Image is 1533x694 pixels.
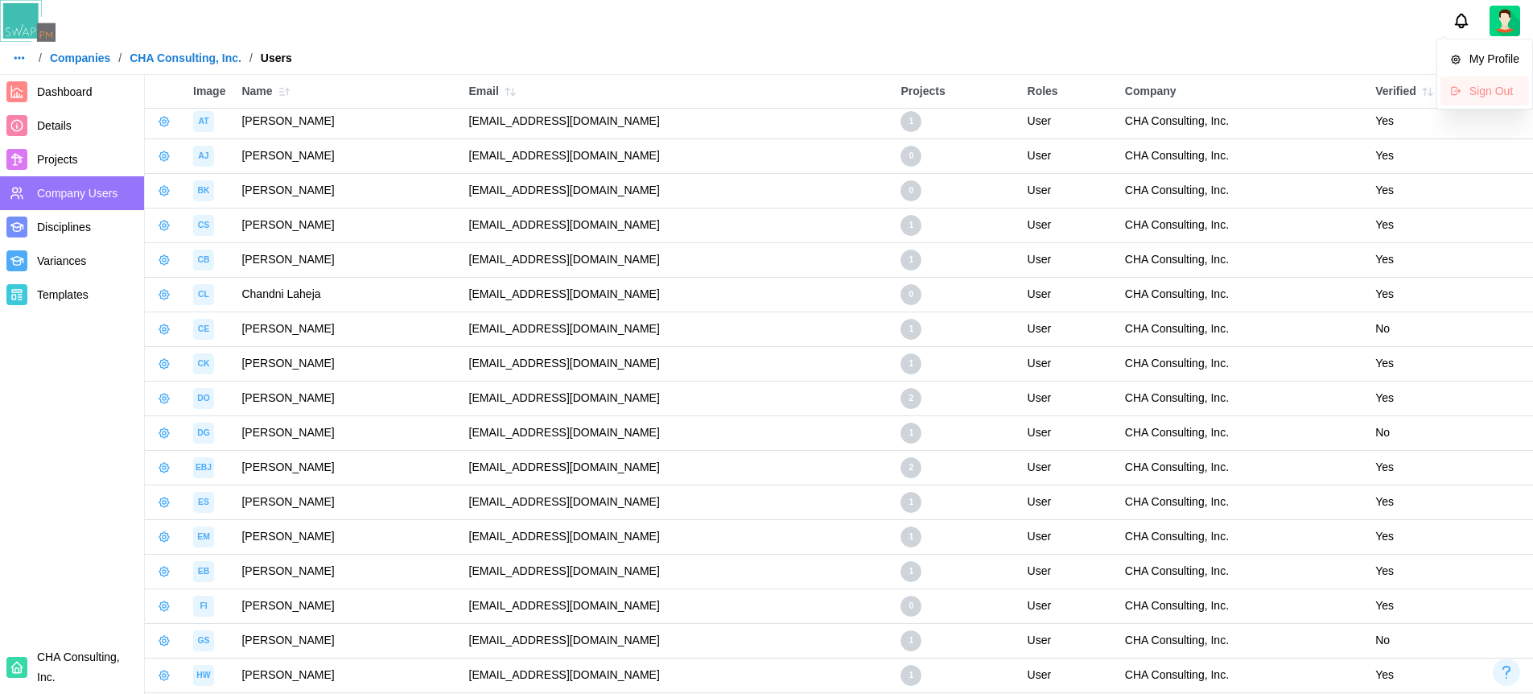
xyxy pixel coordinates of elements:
[1367,658,1533,692] td: Yes
[461,104,893,138] td: [EMAIL_ADDRESS][DOMAIN_NAME]
[900,630,921,651] div: 1
[1367,208,1533,242] td: Yes
[1117,104,1367,138] td: CHA Consulting, Inc.
[249,52,253,64] div: /
[900,83,1011,101] div: Projects
[37,651,120,684] span: CHA Consulting, Inc.
[1367,519,1533,554] td: Yes
[241,217,452,234] div: [PERSON_NAME]
[1490,6,1520,36] img: 2Q==
[1117,554,1367,589] td: CHA Consulting, Inc.
[241,597,452,615] div: [PERSON_NAME]
[1367,312,1533,346] td: No
[39,52,42,64] div: /
[900,250,921,271] div: 1
[1490,6,1520,36] a: Zulqarnain Khalil
[461,312,893,346] td: [EMAIL_ADDRESS][DOMAIN_NAME]
[193,146,214,167] div: image
[193,527,214,547] div: image
[1117,519,1367,554] td: CHA Consulting, Inc.
[1469,51,1519,68] div: My Profile
[461,381,893,415] td: [EMAIL_ADDRESS][DOMAIN_NAME]
[37,221,91,233] span: Disciplines
[1125,83,1359,101] div: Company
[241,632,452,650] div: [PERSON_NAME]
[37,254,86,267] span: Variances
[900,388,921,409] div: 2
[461,485,893,519] td: [EMAIL_ADDRESS][DOMAIN_NAME]
[193,250,214,271] div: image
[461,415,893,450] td: [EMAIL_ADDRESS][DOMAIN_NAME]
[900,353,921,374] div: 1
[1367,277,1533,312] td: Yes
[241,182,452,200] div: [PERSON_NAME]
[900,215,921,236] div: 1
[1020,312,1117,346] td: User
[1117,415,1367,450] td: CHA Consulting, Inc.
[461,242,893,277] td: [EMAIL_ADDRESS][DOMAIN_NAME]
[1020,242,1117,277] td: User
[461,208,893,242] td: [EMAIL_ADDRESS][DOMAIN_NAME]
[193,388,214,409] div: image
[193,353,214,374] div: image
[900,665,921,686] div: 1
[1367,450,1533,485] td: Yes
[900,492,921,513] div: 1
[900,319,921,340] div: 1
[900,527,921,547] div: 1
[461,554,893,589] td: [EMAIL_ADDRESS][DOMAIN_NAME]
[1020,208,1117,242] td: User
[241,147,452,165] div: [PERSON_NAME]
[193,319,214,340] div: image
[193,665,214,686] div: image
[241,528,452,546] div: [PERSON_NAME]
[1020,173,1117,208] td: User
[900,457,921,478] div: 2
[50,52,110,64] a: Companies
[1436,39,1533,109] div: Zulqarnain Khalil
[193,215,214,236] div: image
[193,457,214,478] div: image
[1367,381,1533,415] td: Yes
[193,630,214,651] div: image
[900,561,921,582] div: 1
[193,492,214,513] div: image
[1028,83,1109,101] div: Roles
[1117,277,1367,312] td: CHA Consulting, Inc.
[1448,7,1475,35] button: Notifications
[37,119,72,132] span: Details
[1117,346,1367,381] td: CHA Consulting, Inc.
[241,355,452,373] div: [PERSON_NAME]
[1367,554,1533,589] td: Yes
[193,180,214,201] div: image
[261,52,292,64] div: Users
[1117,312,1367,346] td: CHA Consulting, Inc.
[1367,415,1533,450] td: No
[461,173,893,208] td: [EMAIL_ADDRESS][DOMAIN_NAME]
[461,589,893,623] td: [EMAIL_ADDRESS][DOMAIN_NAME]
[193,561,214,582] div: image
[1117,242,1367,277] td: CHA Consulting, Inc.
[1367,346,1533,381] td: Yes
[193,596,214,617] div: image
[900,111,921,132] div: 1
[1469,85,1519,97] div: Sign Out
[1020,415,1117,450] td: User
[1375,81,1525,103] div: Verified
[1020,589,1117,623] td: User
[1367,485,1533,519] td: Yes
[241,390,452,407] div: [PERSON_NAME]
[900,596,921,617] div: 0
[241,494,452,511] div: [PERSON_NAME]
[1117,173,1367,208] td: CHA Consulting, Inc.
[241,81,452,103] div: Name
[1020,450,1117,485] td: User
[241,424,452,442] div: [PERSON_NAME]
[900,180,921,201] div: 0
[461,138,893,173] td: [EMAIL_ADDRESS][DOMAIN_NAME]
[1117,485,1367,519] td: CHA Consulting, Inc.
[1020,485,1117,519] td: User
[900,423,921,444] div: 1
[1117,208,1367,242] td: CHA Consulting, Inc.
[1367,589,1533,623] td: Yes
